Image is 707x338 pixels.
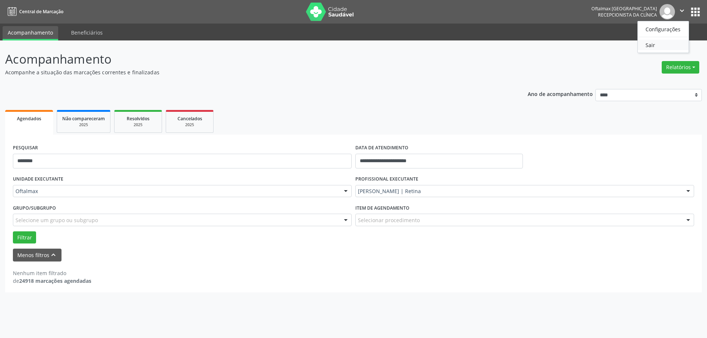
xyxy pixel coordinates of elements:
[15,188,337,195] span: Oftalmax
[637,21,689,53] ul: 
[13,142,38,154] label: PESQUISAR
[662,61,699,74] button: Relatórios
[5,50,493,68] p: Acompanhamento
[358,188,679,195] span: [PERSON_NAME] | Retina
[528,89,593,98] p: Ano de acompanhamento
[13,231,36,244] button: Filtrar
[355,142,408,154] label: DATA DE ATENDIMENTO
[598,12,657,18] span: Recepcionista da clínica
[591,6,657,12] div: Oftalmax [GEOGRAPHIC_DATA]
[678,7,686,15] i: 
[19,8,63,15] span: Central de Marcação
[638,24,689,34] a: Configurações
[49,251,57,259] i: keyboard_arrow_up
[689,6,702,18] button: apps
[13,174,63,185] label: UNIDADE EXECUTANTE
[675,4,689,19] button: 
[62,122,105,128] div: 2025
[659,4,675,19] img: img
[355,202,409,214] label: Item de agendamento
[3,26,58,40] a: Acompanhamento
[5,6,63,18] a: Central de Marcação
[120,122,156,128] div: 2025
[13,277,91,285] div: de
[355,174,418,185] label: PROFISSIONAL EXECUTANTE
[62,115,105,122] span: Não compareceram
[13,269,91,277] div: Nenhum item filtrado
[5,68,493,76] p: Acompanhe a situação das marcações correntes e finalizadas
[19,277,91,284] strong: 24918 marcações agendadas
[127,115,150,122] span: Resolvidos
[66,26,108,39] a: Beneficiários
[17,115,41,122] span: Agendados
[177,115,202,122] span: Cancelados
[13,202,56,214] label: Grupo/Subgrupo
[171,122,208,128] div: 2025
[638,40,689,50] a: Sair
[358,216,420,224] span: Selecionar procedimento
[13,249,61,261] button: Menos filtroskeyboard_arrow_up
[15,216,98,224] span: Selecione um grupo ou subgrupo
